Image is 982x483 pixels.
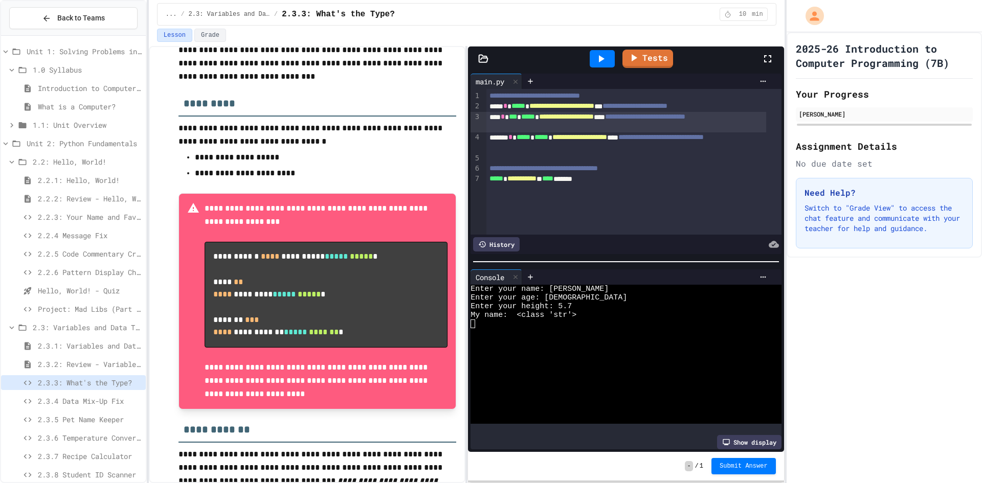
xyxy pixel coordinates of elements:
[752,10,763,18] span: min
[38,396,142,406] span: 2.3.4 Data Mix-Up Fix
[471,74,522,89] div: main.py
[38,304,142,314] span: Project: Mad Libs (Part 1)
[805,187,964,199] h3: Need Help?
[274,10,278,18] span: /
[33,120,142,130] span: 1.1: Unit Overview
[796,139,973,153] h2: Assignment Details
[38,175,142,186] span: 2.2.1: Hello, World!
[38,83,142,94] span: Introduction to Computer Programming Syllabus
[622,50,673,68] a: Tests
[685,461,693,471] span: -
[27,46,142,57] span: Unit 1: Solving Problems in Computer Science
[38,285,142,296] span: Hello, World! - Quiz
[796,157,973,170] div: No due date set
[471,112,481,133] div: 3
[695,462,699,470] span: /
[471,76,509,87] div: main.py
[181,10,184,18] span: /
[38,359,142,370] span: 2.3.2: Review - Variables and Data Types
[471,174,481,184] div: 7
[471,269,522,285] div: Console
[38,469,142,480] span: 2.3.8 Student ID Scanner
[471,101,481,111] div: 2
[720,462,768,470] span: Submit Answer
[38,101,142,112] span: What is a Computer?
[796,87,973,101] h2: Your Progress
[471,153,481,164] div: 5
[33,322,142,333] span: 2.3: Variables and Data Types
[734,10,751,18] span: 10
[796,41,973,70] h1: 2025-26 Introduction to Computer Programming (7B)
[38,212,142,222] span: 2.2.3: Your Name and Favorite Movie
[717,435,782,449] div: Show display
[471,272,509,283] div: Console
[57,13,105,24] span: Back to Teams
[38,340,142,351] span: 2.3.1: Variables and Data Types
[471,91,481,101] div: 1
[795,4,827,28] div: My Account
[38,451,142,462] span: 2.3.7 Recipe Calculator
[27,138,142,149] span: Unit 2: Python Fundamentals
[471,285,609,293] span: Enter your name: [PERSON_NAME]
[189,10,270,18] span: 2.3: Variables and Data Types
[799,109,970,119] div: [PERSON_NAME]
[700,462,703,470] span: 1
[471,293,627,302] span: Enter your age: [DEMOGRAPHIC_DATA]
[471,311,576,319] span: My name: <class 'str'>
[33,156,142,167] span: 2.2: Hello, World!
[473,237,520,251] div: History
[38,230,142,241] span: 2.2.4 Message Fix
[471,302,572,311] span: Enter your height: 5.7
[9,7,138,29] button: Back to Teams
[166,10,177,18] span: ...
[38,377,142,388] span: 2.3.3: What's the Type?
[805,203,964,234] p: Switch to "Grade View" to access the chat feature and communicate with your teacher for help and ...
[282,8,395,20] span: 2.3.3: What's the Type?
[711,458,776,474] button: Submit Answer
[157,29,192,42] button: Lesson
[194,29,226,42] button: Grade
[33,64,142,75] span: 1.0 Syllabus
[38,248,142,259] span: 2.2.5 Code Commentary Creator
[38,267,142,278] span: 2.2.6 Pattern Display Challenge
[38,432,142,443] span: 2.3.6 Temperature Converter
[471,132,481,153] div: 4
[471,164,481,174] div: 6
[38,414,142,425] span: 2.3.5 Pet Name Keeper
[38,193,142,204] span: 2.2.2: Review - Hello, World!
